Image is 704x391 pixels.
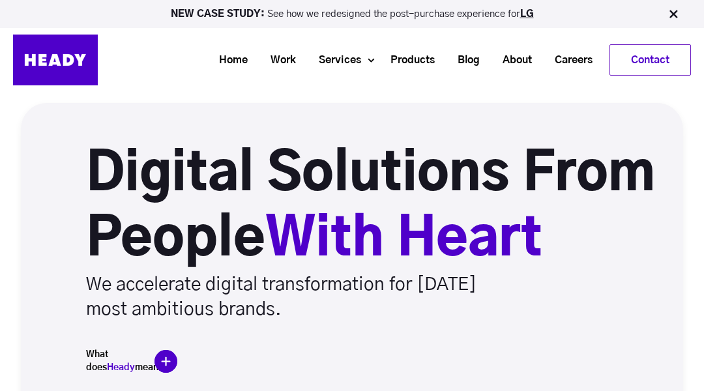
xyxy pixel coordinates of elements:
[610,45,690,75] a: Contact
[520,9,534,19] a: LG
[86,142,683,272] h1: Digital Solutions From People
[107,363,135,372] span: Heady
[86,272,514,322] p: We accelerate digital transformation for [DATE] most ambitious brands.
[254,48,302,72] a: Work
[302,48,368,72] a: Services
[203,48,254,72] a: Home
[154,350,177,373] img: plus-icon
[86,348,151,374] h5: What does mean?
[111,44,691,76] div: Navigation Menu
[374,48,441,72] a: Products
[171,9,267,19] strong: NEW CASE STUDY:
[6,9,698,19] p: See how we redesigned the post-purchase experience for
[538,48,599,72] a: Careers
[667,8,680,21] img: Close Bar
[265,214,542,266] span: With Heart
[13,35,98,85] img: Heady_Logo_Web-01 (1)
[441,48,486,72] a: Blog
[486,48,538,72] a: About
